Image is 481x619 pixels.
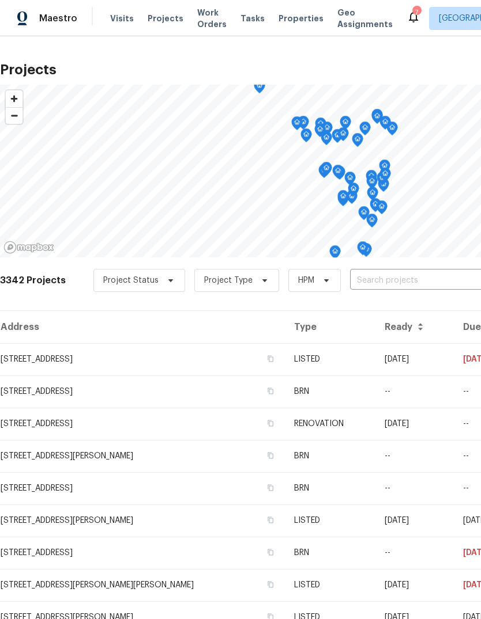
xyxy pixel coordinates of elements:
span: Project Type [204,275,253,286]
div: 7 [412,7,420,18]
td: BRN [285,440,375,472]
div: Map marker [254,79,265,97]
div: Map marker [314,123,326,141]
span: Work Orders [197,7,227,30]
button: Copy Address [265,515,276,525]
div: Map marker [359,121,371,139]
div: Map marker [315,117,326,135]
td: -- [375,375,454,408]
div: Map marker [371,110,383,128]
td: [DATE] [375,408,454,440]
div: Map marker [371,109,383,127]
td: BRN [285,537,375,569]
td: [DATE] [375,343,454,375]
div: Map marker [321,121,333,139]
button: Copy Address [265,386,276,396]
button: Zoom in [6,90,22,107]
button: Copy Address [265,450,276,461]
th: Ready [375,311,454,343]
button: Zoom out [6,107,22,124]
div: Map marker [379,168,391,185]
div: Map marker [370,198,381,216]
td: [DATE] [375,569,454,601]
span: Project Status [103,275,159,286]
a: Mapbox homepage [3,241,54,254]
div: Map marker [366,214,378,231]
span: Properties [279,13,324,24]
td: -- [375,537,454,569]
div: Map marker [318,164,330,182]
div: Map marker [366,175,378,193]
div: Map marker [357,241,369,259]
button: Copy Address [265,579,276,590]
button: Copy Address [265,547,276,557]
span: Projects [148,13,183,24]
button: Copy Address [265,418,276,428]
div: Map marker [321,162,332,180]
th: Type [285,311,375,343]
div: Map marker [340,116,351,134]
div: Map marker [300,128,312,146]
td: RENOVATION [285,408,375,440]
div: Map marker [332,165,344,183]
div: Map marker [352,133,363,151]
div: Map marker [366,170,377,188]
span: Geo Assignments [337,7,393,30]
div: Map marker [386,121,398,139]
td: -- [375,472,454,504]
td: BRN [285,472,375,504]
span: Tasks [240,14,265,22]
button: Copy Address [265,483,276,493]
td: LISTED [285,343,375,375]
span: Zoom out [6,108,22,124]
td: LISTED [285,504,375,537]
div: Map marker [337,190,349,208]
div: Map marker [329,245,341,263]
div: Map marker [367,187,378,204]
div: Map marker [379,160,390,177]
div: Map marker [337,127,349,145]
div: Map marker [376,200,388,218]
td: -- [375,440,454,472]
div: Map marker [379,116,391,134]
button: Copy Address [265,354,276,364]
div: Map marker [291,116,303,134]
div: Map marker [321,131,332,149]
div: Map marker [358,206,370,224]
div: Map marker [348,183,359,200]
td: BRN [285,375,375,408]
td: [DATE] [375,504,454,537]
div: Map marker [344,172,356,189]
td: LISTED [285,569,375,601]
span: HPM [298,275,314,286]
span: Visits [110,13,134,24]
div: Map marker [298,116,309,134]
span: Maestro [39,13,77,24]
